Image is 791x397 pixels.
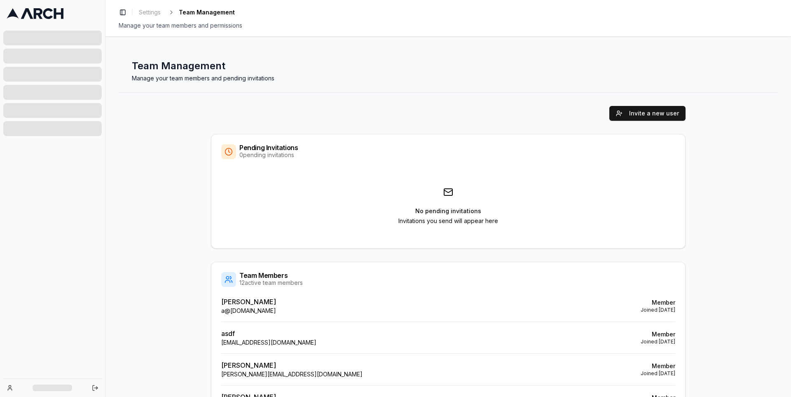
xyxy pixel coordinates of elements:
a: Settings [136,7,164,18]
div: Pending Invitations [239,144,298,151]
div: Manage your team members and permissions [119,21,778,30]
p: asdf [221,329,316,338]
nav: breadcrumb [136,7,235,18]
p: No pending invitations [415,207,481,215]
p: Member [641,362,675,370]
button: Invite a new user [609,106,686,121]
p: Joined [DATE] [641,370,675,377]
p: [EMAIL_ADDRESS][DOMAIN_NAME] [221,338,316,347]
div: 0 pending invitations [239,151,298,159]
p: Manage your team members and pending invitations [132,74,765,82]
div: 12 active team members [239,279,303,287]
div: Team Members [239,272,303,279]
p: Member [641,298,675,307]
p: a@[DOMAIN_NAME] [221,307,276,315]
p: Member [641,330,675,338]
p: Invitations you send will appear here [398,217,498,225]
p: Joined [DATE] [641,307,675,313]
p: [PERSON_NAME] [221,360,363,370]
p: [PERSON_NAME][EMAIL_ADDRESS][DOMAIN_NAME] [221,370,363,378]
span: Settings [139,8,161,16]
p: Joined [DATE] [641,338,675,345]
p: [PERSON_NAME] [221,297,276,307]
button: Log out [89,382,101,394]
h1: Team Management [132,59,765,73]
span: Team Management [179,8,235,16]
